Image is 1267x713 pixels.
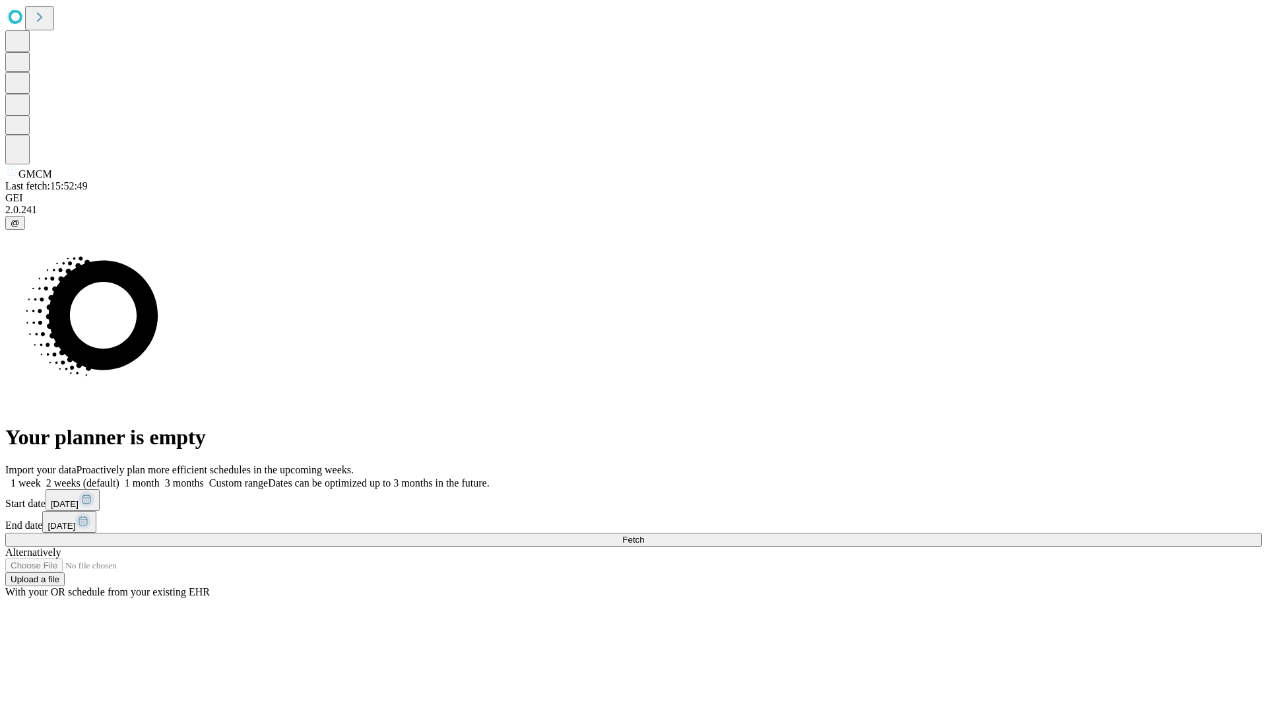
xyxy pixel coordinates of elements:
[5,511,1262,533] div: End date
[42,511,96,533] button: [DATE]
[5,204,1262,216] div: 2.0.241
[5,586,210,597] span: With your OR schedule from your existing EHR
[5,489,1262,511] div: Start date
[5,572,65,586] button: Upload a file
[46,489,100,511] button: [DATE]
[5,425,1262,450] h1: Your planner is empty
[268,477,489,489] span: Dates can be optimized up to 3 months in the future.
[165,477,204,489] span: 3 months
[622,535,644,545] span: Fetch
[11,477,41,489] span: 1 week
[11,218,20,228] span: @
[51,499,79,509] span: [DATE]
[5,547,61,558] span: Alternatively
[5,216,25,230] button: @
[125,477,160,489] span: 1 month
[5,180,88,191] span: Last fetch: 15:52:49
[46,477,119,489] span: 2 weeks (default)
[5,533,1262,547] button: Fetch
[18,168,52,180] span: GMCM
[5,192,1262,204] div: GEI
[209,477,268,489] span: Custom range
[77,464,354,475] span: Proactively plan more efficient schedules in the upcoming weeks.
[48,521,75,531] span: [DATE]
[5,464,77,475] span: Import your data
